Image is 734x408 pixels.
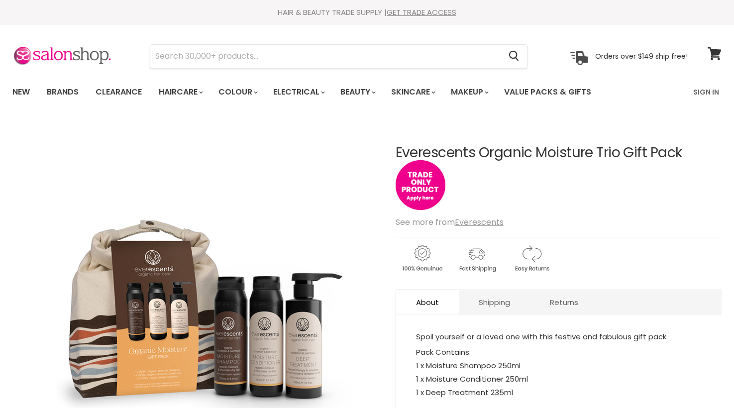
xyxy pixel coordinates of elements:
[455,216,504,228] a: Everescents
[443,82,495,102] a: Makeup
[416,345,702,401] p: Pack Contains: 1 x Moisture Shampoo 250ml 1 x Moisture Conditioner 250ml 1 x Deep Treatment 235ml
[459,290,530,314] a: Shipping
[396,216,504,228] span: See more from
[150,45,501,68] input: Search
[39,82,86,102] a: Brands
[505,243,558,274] img: returns.gif
[595,51,688,60] p: Orders over $149 ship free!
[333,82,382,102] a: Beauty
[396,243,448,274] img: genuine.gif
[396,160,445,210] img: tradeonly_small.jpg
[266,82,331,102] a: Electrical
[450,243,503,274] img: shipping.gif
[687,82,725,102] a: Sign In
[416,330,702,345] p: Spoil yourself or a loved one with this festive and fabulous gift pack.
[211,82,264,102] a: Colour
[5,82,37,102] a: New
[150,44,527,68] form: Product
[396,290,459,314] a: About
[387,7,456,17] a: GET TRADE ACCESS
[88,82,149,102] a: Clearance
[384,82,441,102] a: Skincare
[396,145,722,161] h1: Everescents Organic Moisture Trio Gift Pack
[530,290,598,314] a: Returns
[501,45,527,68] button: Search
[5,78,643,106] ul: Main menu
[151,82,209,102] a: Haircare
[497,82,599,102] a: Value Packs & Gifts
